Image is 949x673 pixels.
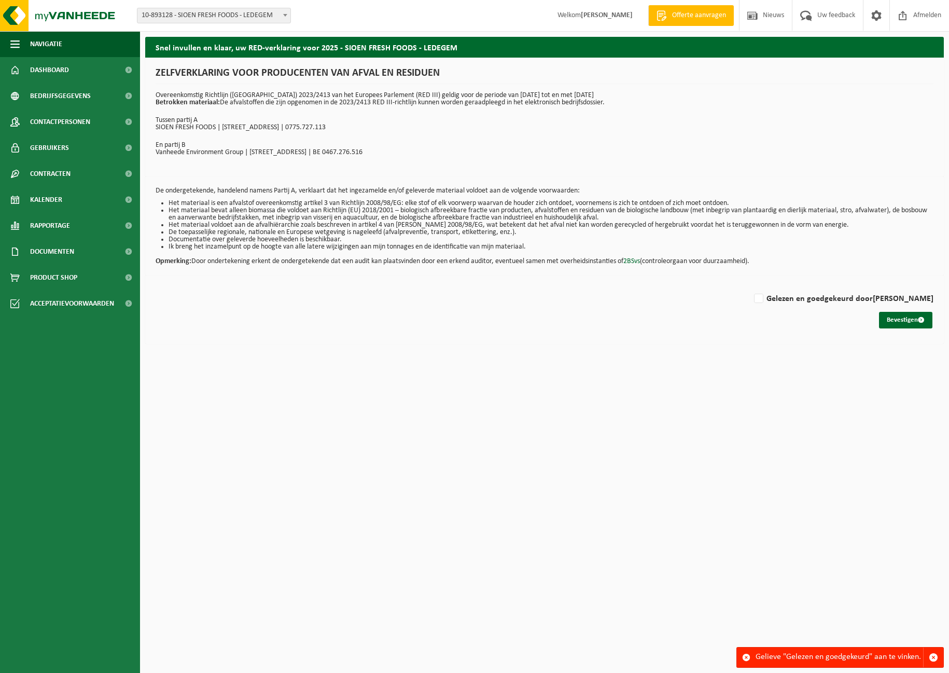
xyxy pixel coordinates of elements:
strong: [PERSON_NAME] [873,295,933,303]
span: Offerte aanvragen [669,10,729,21]
li: Het materiaal voldoet aan de afvalhiërarchie zoals beschreven in artikel 4 van [PERSON_NAME] 2008... [169,222,933,229]
span: Navigatie [30,31,62,57]
a: Offerte aanvragen [648,5,734,26]
span: Contactpersonen [30,109,90,135]
span: Product Shop [30,265,77,291]
span: Contracten [30,161,71,187]
span: Documenten [30,239,74,265]
p: De ondergetekende, handelend namens Partij A, verklaart dat het ingezamelde en/of geleverde mater... [156,187,933,195]
span: 10-893128 - SIOEN FRESH FOODS - LEDEGEM [137,8,290,23]
strong: Opmerking: [156,257,191,265]
li: De toepasselijke regionale, nationale en Europese wetgeving is nageleefd (afvalpreventie, transpo... [169,229,933,236]
button: Bevestigen [879,312,932,328]
span: Rapportage [30,213,70,239]
p: En partij B [156,142,933,149]
p: Tussen partij A [156,117,933,124]
h1: ZELFVERKLARING VOOR PRODUCENTEN VAN AFVAL EN RESIDUEN [156,68,933,84]
li: Het materiaal bevat alleen biomassa die voldoet aan Richtlijn (EU) 2018/2001 – biologisch afbreek... [169,207,933,222]
p: SIOEN FRESH FOODS | [STREET_ADDRESS] | 0775.727.113 [156,124,933,131]
li: Documentatie over geleverde hoeveelheden is beschikbaar. [169,236,933,243]
span: Dashboard [30,57,69,83]
p: Vanheede Environment Group | [STREET_ADDRESS] | BE 0467.276.516 [156,149,933,156]
label: Gelezen en goedgekeurd door [752,291,933,307]
li: Het materiaal is een afvalstof overeenkomstig artikel 3 van Richtlijn 2008/98/EG: elke stof of el... [169,200,933,207]
span: Gebruikers [30,135,69,161]
p: Door ondertekening erkent de ondergetekende dat een audit kan plaatsvinden door een erkend audito... [156,251,933,265]
span: Kalender [30,187,62,213]
p: Overeenkomstig Richtlijn ([GEOGRAPHIC_DATA]) 2023/2413 van het Europees Parlement (RED III) geldi... [156,92,933,106]
a: 2BSvs [623,257,640,265]
span: Bedrijfsgegevens [30,83,91,109]
h2: Snel invullen en klaar, uw RED-verklaring voor 2025 - SIOEN FRESH FOODS - LEDEGEM [145,37,944,57]
span: Acceptatievoorwaarden [30,291,114,317]
div: Gelieve "Gelezen en goedgekeurd" aan te vinken. [756,648,923,667]
li: Ik breng het inzamelpunt op de hoogte van alle latere wijzigingen aan mijn tonnages en de identif... [169,243,933,251]
strong: [PERSON_NAME] [581,11,633,19]
strong: Betrokken materiaal: [156,99,220,106]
